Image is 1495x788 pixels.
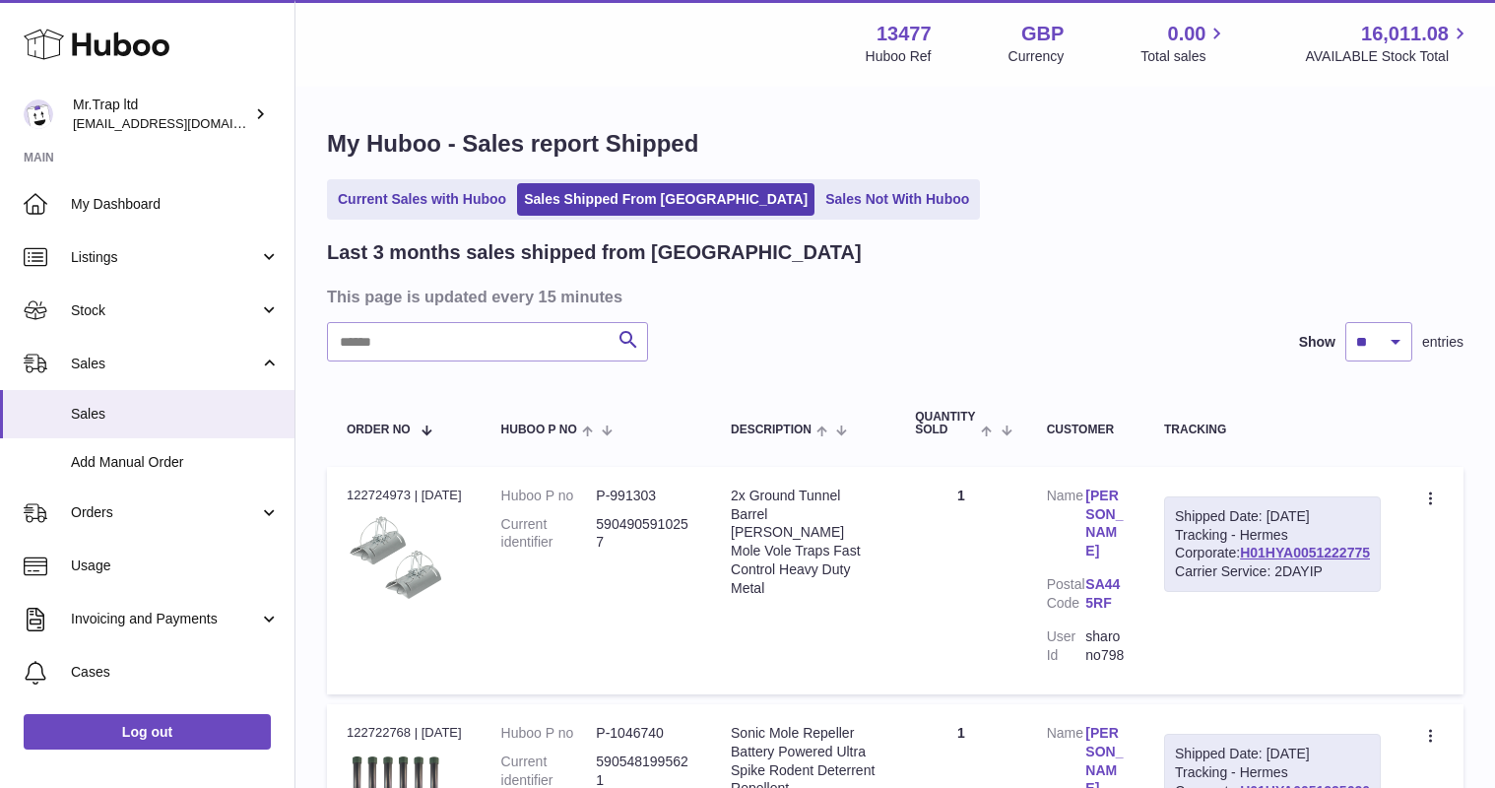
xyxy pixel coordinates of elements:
dt: User Id [1047,627,1086,665]
span: Sales [71,355,259,373]
div: Currency [1008,47,1065,66]
div: Shipped Date: [DATE] [1175,745,1370,763]
span: Stock [71,301,259,320]
dd: P-991303 [596,487,691,505]
div: Customer [1047,424,1125,436]
span: entries [1422,333,1463,352]
span: Huboo P no [501,424,577,436]
span: 16,011.08 [1361,21,1449,47]
strong: GBP [1021,21,1064,47]
dt: Huboo P no [501,724,597,743]
dt: Huboo P no [501,487,597,505]
span: [EMAIL_ADDRESS][DOMAIN_NAME] [73,115,290,131]
a: SA44 5RF [1085,575,1125,613]
span: Total sales [1140,47,1228,66]
span: Cases [71,663,280,682]
span: Add Manual Order [71,453,280,472]
img: office@grabacz.eu [24,99,53,129]
span: Usage [71,557,280,575]
span: Listings [71,248,259,267]
dd: 5904905910257 [596,515,691,553]
a: 0.00 Total sales [1140,21,1228,66]
span: AVAILABLE Stock Total [1305,47,1471,66]
div: 2x Ground Tunnel Barrel [PERSON_NAME] Mole Vole Traps Fast Control Heavy Duty Metal [731,487,876,598]
div: Tracking [1164,424,1381,436]
a: Log out [24,714,271,750]
span: Sales [71,405,280,424]
span: Description [731,424,812,436]
span: Orders [71,503,259,522]
div: Mr.Trap ltd [73,96,250,133]
a: 16,011.08 AVAILABLE Stock Total [1305,21,1471,66]
div: 122722768 | [DATE] [347,724,462,742]
a: [PERSON_NAME] [1085,487,1125,561]
dd: P-1046740 [596,724,691,743]
dt: Current identifier [501,515,597,553]
span: Order No [347,424,411,436]
span: My Dashboard [71,195,280,214]
label: Show [1299,333,1335,352]
h1: My Huboo - Sales report Shipped [327,128,1463,160]
a: H01HYA0051222775 [1240,545,1370,560]
div: 122724973 | [DATE] [347,487,462,504]
td: 1 [895,467,1026,694]
span: Invoicing and Payments [71,610,259,628]
strong: 13477 [877,21,932,47]
span: Quantity Sold [915,411,976,436]
div: Tracking - Hermes Corporate: [1164,496,1381,593]
img: $_57.JPG [347,510,445,602]
a: Current Sales with Huboo [331,183,513,216]
h3: This page is updated every 15 minutes [327,286,1459,307]
div: Shipped Date: [DATE] [1175,507,1370,526]
span: 0.00 [1168,21,1206,47]
div: Huboo Ref [866,47,932,66]
dt: Name [1047,487,1086,566]
div: Carrier Service: 2DAYIP [1175,562,1370,581]
a: Sales Shipped From [GEOGRAPHIC_DATA] [517,183,814,216]
dd: sharono798 [1085,627,1125,665]
dt: Postal Code [1047,575,1086,618]
h2: Last 3 months sales shipped from [GEOGRAPHIC_DATA] [327,239,862,266]
a: Sales Not With Huboo [818,183,976,216]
